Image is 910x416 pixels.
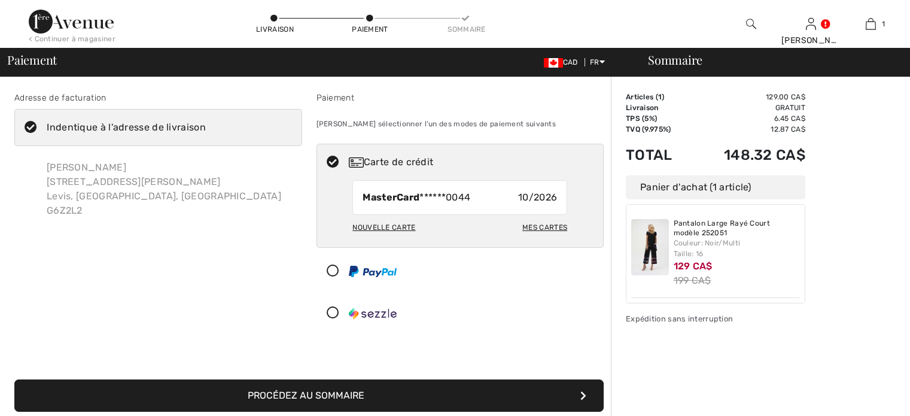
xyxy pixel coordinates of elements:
span: 129 CA$ [674,260,713,272]
img: Pantalon Large Rayé Court modèle 252051 [631,219,669,275]
td: TVQ (9.975%) [626,124,691,135]
div: [PERSON_NAME] [781,34,840,47]
img: Sezzle [349,308,397,320]
button: Procédez au sommaire [14,379,604,412]
img: PayPal [349,266,397,277]
td: 6.45 CA$ [691,113,805,124]
a: Pantalon Large Rayé Court modèle 252051 [674,219,801,238]
div: < Continuer à magasiner [29,34,115,44]
td: TPS (5%) [626,113,691,124]
span: 1 [882,19,885,29]
span: 1 [658,93,662,101]
td: Articles ( ) [626,92,691,102]
span: CAD [544,58,583,66]
div: Panier d'achat (1 article) [626,175,805,199]
s: 199 CA$ [674,275,711,286]
div: Adresse de facturation [14,92,302,104]
td: 12.87 CA$ [691,124,805,135]
img: Carte de crédit [349,157,364,168]
td: 129.00 CA$ [691,92,805,102]
a: 1 [841,17,900,31]
div: Paiement [352,24,388,35]
img: Mes infos [806,17,816,31]
div: Indentique à l'adresse de livraison [47,120,206,135]
div: Expédition sans interruption [626,313,805,324]
div: Couleur: Noir/Multi Taille: 16 [674,238,801,259]
span: 10/2026 [518,190,557,205]
img: 1ère Avenue [29,10,114,34]
div: [PERSON_NAME] [STREET_ADDRESS][PERSON_NAME] Levis, [GEOGRAPHIC_DATA], [GEOGRAPHIC_DATA] G6Z2L2 [37,151,291,227]
div: Sommaire [448,24,483,35]
div: Sommaire [634,54,903,66]
img: Canadian Dollar [544,58,563,68]
img: Mon panier [866,17,876,31]
td: Gratuit [691,102,805,113]
div: Mes cartes [522,217,567,238]
a: Se connecter [806,18,816,29]
div: Paiement [316,92,604,104]
span: FR [590,58,605,66]
img: recherche [746,17,756,31]
div: Carte de crédit [349,155,595,169]
td: Livraison [626,102,691,113]
div: Nouvelle carte [352,217,415,238]
div: Livraison [256,24,292,35]
span: Paiement [7,54,57,66]
td: Total [626,135,691,175]
td: 148.32 CA$ [691,135,805,175]
strong: MasterCard [363,192,419,203]
div: [PERSON_NAME] sélectionner l'un des modes de paiement suivants [316,109,604,139]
